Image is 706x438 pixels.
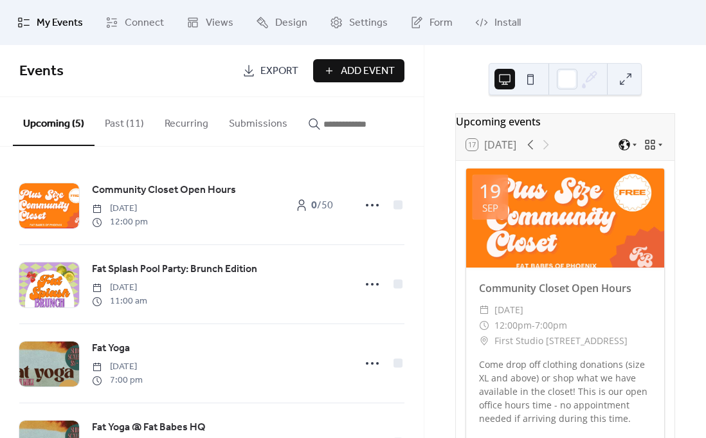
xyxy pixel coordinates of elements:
a: Design [246,5,317,40]
div: Sep [482,203,498,213]
div: ​ [479,318,489,333]
a: 0/50 [282,194,347,217]
span: [DATE] [92,360,143,374]
span: [DATE] [92,202,148,215]
a: Fat Yoga @ Fat Babes HQ [92,419,206,436]
span: Add Event [341,64,395,79]
button: Add Event [313,59,404,82]
a: Install [466,5,530,40]
a: Fat Splash Pool Party: Brunch Edition [92,261,257,278]
span: Fat Splash Pool Party: Brunch Edition [92,262,257,277]
button: Upcoming (5) [13,97,95,146]
span: [DATE] [494,302,523,318]
b: 0 [311,196,317,215]
a: Fat Yoga [92,340,130,357]
a: Community Closet Open Hours [92,182,236,199]
span: 7:00 pm [92,374,143,387]
span: First Studio [STREET_ADDRESS] [494,333,628,349]
span: Form [430,15,453,31]
div: Community Closet Open Hours [466,280,664,296]
span: My Events [37,15,83,31]
span: 7:00pm [535,318,567,333]
button: Submissions [219,97,298,145]
span: Settings [349,15,388,31]
span: [DATE] [92,281,147,295]
a: Form [401,5,462,40]
span: - [532,318,535,333]
span: Connect [125,15,164,31]
button: Recurring [154,97,219,145]
span: Community Closet Open Hours [92,183,236,198]
a: Connect [96,5,174,40]
div: Upcoming events [456,114,674,129]
span: / 50 [311,198,333,214]
a: Settings [320,5,397,40]
span: Fat Yoga [92,341,130,356]
span: Export [260,64,298,79]
span: Fat Yoga @ Fat Babes HQ [92,420,206,435]
span: Design [275,15,307,31]
span: 11:00 am [92,295,147,308]
span: Install [494,15,521,31]
button: Past (11) [95,97,154,145]
div: ​ [479,302,489,318]
div: ​ [479,333,489,349]
span: 12:00pm [494,318,532,333]
a: My Events [8,5,93,40]
span: Events [19,57,64,86]
span: 12:00 pm [92,215,148,229]
span: Views [206,15,233,31]
a: Export [233,59,308,82]
div: 19 [479,181,501,201]
a: Views [177,5,243,40]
